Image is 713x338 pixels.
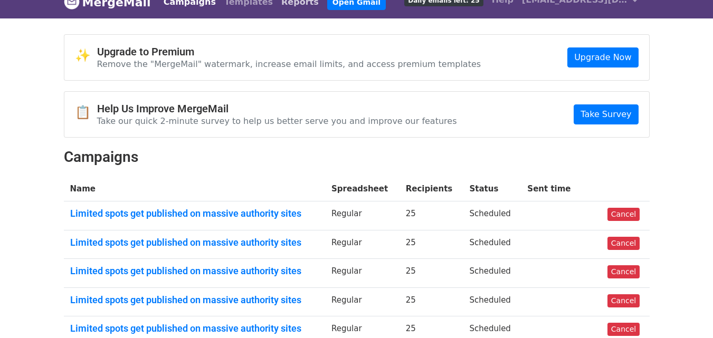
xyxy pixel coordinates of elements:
[607,237,640,250] a: Cancel
[400,177,463,201] th: Recipients
[463,259,521,288] td: Scheduled
[325,287,400,316] td: Regular
[400,201,463,230] td: 25
[660,287,713,338] iframe: Chat Widget
[574,104,638,124] a: Take Survey
[607,294,640,307] a: Cancel
[97,115,457,127] p: Take our quick 2-minute survey to help us better serve you and improve our features
[463,287,521,316] td: Scheduled
[463,201,521,230] td: Scheduled
[64,177,326,201] th: Name
[400,230,463,259] td: 25
[325,177,400,201] th: Spreadsheet
[97,45,481,58] h4: Upgrade to Premium
[70,237,319,248] a: Limited spots get published on massive authority sites
[325,230,400,259] td: Regular
[70,323,319,334] a: Limited spots get published on massive authority sites
[325,201,400,230] td: Regular
[607,265,640,278] a: Cancel
[75,48,97,63] span: ✨
[400,287,463,316] td: 25
[325,259,400,288] td: Regular
[70,265,319,277] a: Limited spots get published on massive authority sites
[521,177,601,201] th: Sent time
[463,177,521,201] th: Status
[400,259,463,288] td: 25
[97,102,457,115] h4: Help Us Improve MergeMail
[607,208,640,221] a: Cancel
[607,323,640,336] a: Cancel
[567,47,638,67] a: Upgrade Now
[75,105,97,120] span: 📋
[70,294,319,306] a: Limited spots get published on massive authority sites
[70,208,319,219] a: Limited spots get published on massive authority sites
[463,230,521,259] td: Scheduled
[97,59,481,70] p: Remove the "MergeMail" watermark, increase email limits, and access premium templates
[64,148,650,166] h2: Campaigns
